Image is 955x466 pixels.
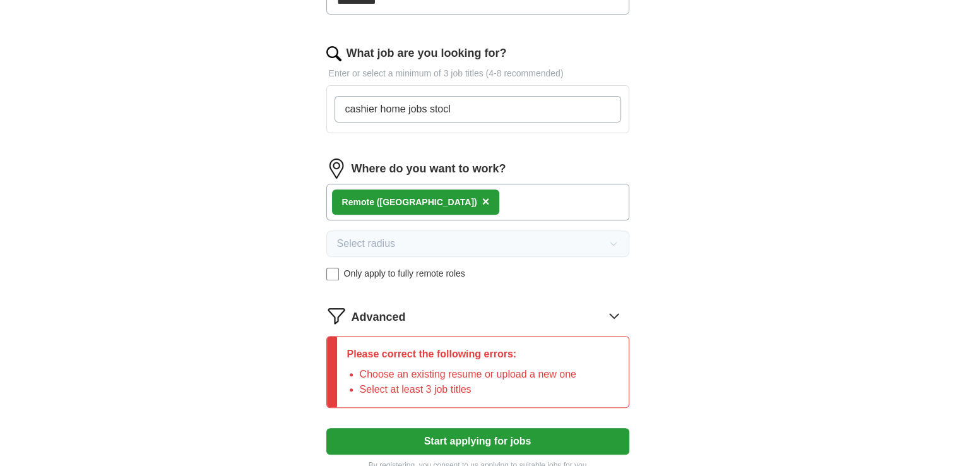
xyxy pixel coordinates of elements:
p: Enter or select a minimum of 3 job titles (4-8 recommended) [326,67,629,80]
span: Select radius [337,236,396,251]
input: Type a job title and press enter [335,96,621,122]
button: Start applying for jobs [326,428,629,455]
li: Choose an existing resume or upload a new one [360,367,576,382]
label: What job are you looking for? [347,45,507,62]
img: location.png [326,158,347,179]
input: Only apply to fully remote roles [326,268,339,280]
span: Advanced [352,309,406,326]
span: Only apply to fully remote roles [344,267,465,280]
label: Where do you want to work? [352,160,506,177]
div: Remote ([GEOGRAPHIC_DATA]) [342,196,477,209]
img: filter [326,306,347,326]
img: search.png [326,46,341,61]
span: × [482,194,490,208]
li: Select at least 3 job titles [360,382,576,397]
button: Select radius [326,230,629,257]
button: × [482,193,490,212]
p: Please correct the following errors: [347,347,576,362]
